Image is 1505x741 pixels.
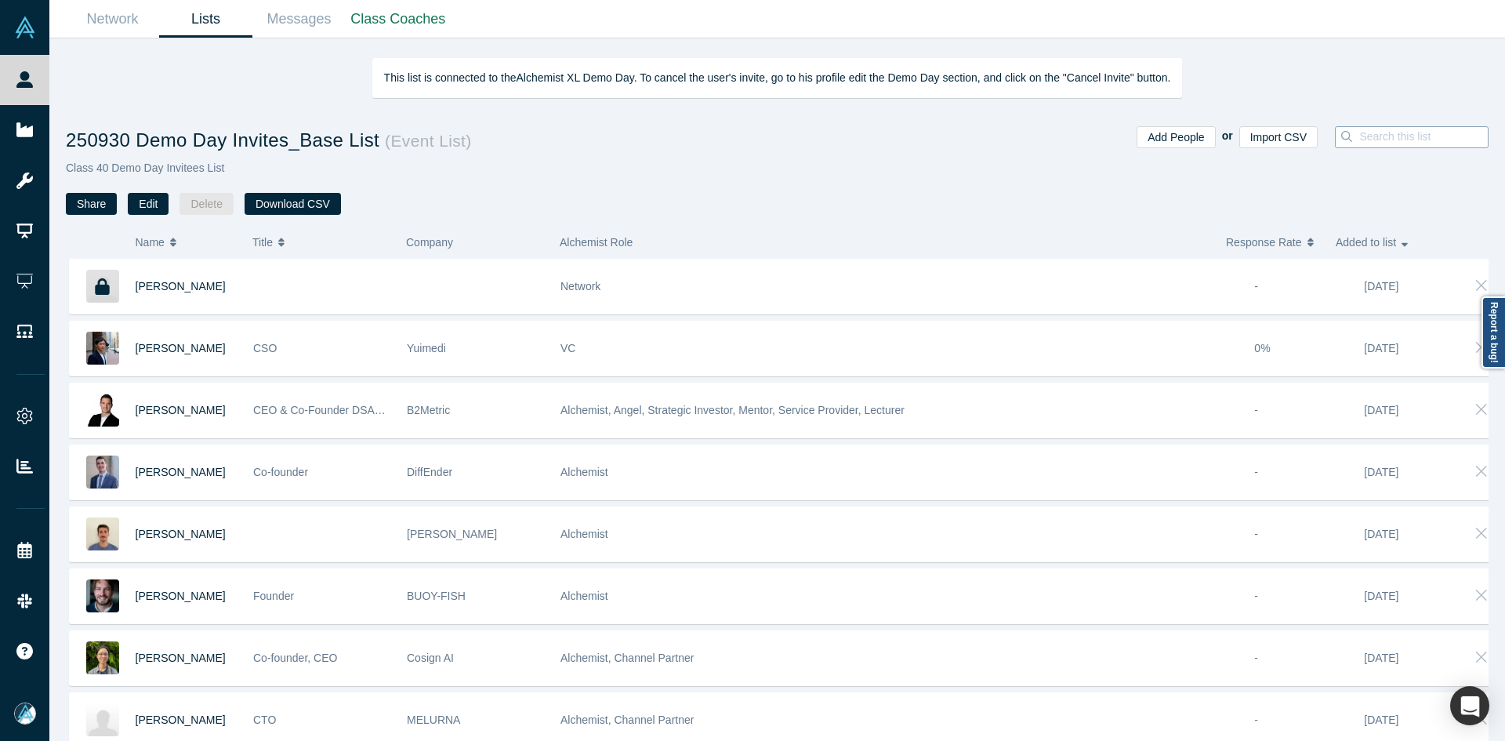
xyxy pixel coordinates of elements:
[66,193,117,215] button: Share
[136,466,226,478] a: [PERSON_NAME]
[1364,652,1398,664] span: [DATE]
[136,280,226,292] a: [PERSON_NAME]
[560,280,600,292] span: Network
[1254,466,1258,478] span: -
[253,466,308,478] span: Co-founder
[560,714,694,726] span: Alchemist, Channel Partner
[136,652,226,664] a: [PERSON_NAME]
[86,332,119,365] img: Taka Kubo's Profile Image
[407,652,454,664] span: Cosign AI
[86,579,119,612] img: Jameson Buffmire's Profile Image
[86,641,119,674] img: Will Xie's Profile Image
[560,342,575,354] span: VC
[1364,280,1398,292] span: [DATE]
[252,1,346,38] a: Messages
[86,456,119,489] img: Connor Owen's Profile Image
[1254,280,1258,292] span: -
[407,714,460,726] span: MELURNA
[1254,714,1258,726] span: -
[86,394,119,427] img: Jon Ozdoruk's Profile Image
[407,466,452,478] span: DiffEnder
[180,193,233,215] button: Delete
[406,236,453,249] span: Company
[136,226,237,259] button: Name
[1364,528,1398,540] span: [DATE]
[252,226,273,259] span: Title
[372,58,1183,98] div: This list is connected to the Alchemist XL Demo Day . To cancel the user's invite, go to his prof...
[407,528,497,540] span: [PERSON_NAME]
[86,703,119,736] img: Abhishek Bhattacharyya's Profile Image
[136,404,226,416] a: [PERSON_NAME]
[346,1,451,38] a: Class Coaches
[1254,342,1270,354] span: 0%
[66,1,159,38] a: Network
[136,226,165,259] span: Name
[1364,404,1398,416] span: [DATE]
[136,590,226,602] a: [PERSON_NAME]
[407,404,450,416] span: B2Metric
[136,714,226,726] a: [PERSON_NAME]
[253,714,276,726] span: CTO
[1226,226,1319,259] button: Response Rate
[1254,652,1258,664] span: -
[159,1,252,38] a: Lists
[66,160,778,176] p: Class 40 Demo Day Invitees List
[14,703,36,725] img: Mia Scott's Account
[66,126,778,154] h1: 250930 Demo Day Invites_Base List
[560,652,694,664] span: Alchemist, Channel Partner
[1364,590,1398,602] span: [DATE]
[1254,590,1258,602] span: -
[1137,126,1215,148] button: Add People
[1481,296,1505,369] a: Report a bug!
[128,193,169,215] button: Edit
[1254,404,1258,416] span: -
[252,226,390,259] button: Title
[1254,528,1258,540] span: -
[253,652,337,664] span: Co-founder, CEO
[14,16,36,38] img: Alchemist Vault Logo
[1336,226,1396,259] span: Added to list
[1364,714,1398,726] span: [DATE]
[1239,126,1318,148] button: Import CSV
[245,193,341,215] button: Download CSV
[1226,226,1302,259] span: Response Rate
[560,236,633,249] span: Alchemist Role
[86,518,119,550] img: Franco Ciaffone's Profile Image
[560,590,608,602] span: Alchemist
[136,528,226,540] a: [PERSON_NAME]
[407,590,466,602] span: BUOY-FISH
[1358,126,1498,147] input: Search this list
[560,528,608,540] span: Alchemist
[560,466,608,478] span: Alchemist
[560,404,905,416] span: Alchemist, Angel, Strategic Investor, Mentor, Service Provider, Lecturer
[407,342,446,354] span: Yuimedi
[253,342,277,354] span: CSO
[136,342,226,354] a: [PERSON_NAME]
[379,132,472,150] small: ( Event List )
[1222,129,1233,142] b: or
[1364,342,1398,354] span: [DATE]
[253,404,393,416] span: CEO & Co-Founder DSALTA
[1336,226,1429,259] button: Added to list
[253,590,294,602] span: Founder
[1364,466,1398,478] span: [DATE]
